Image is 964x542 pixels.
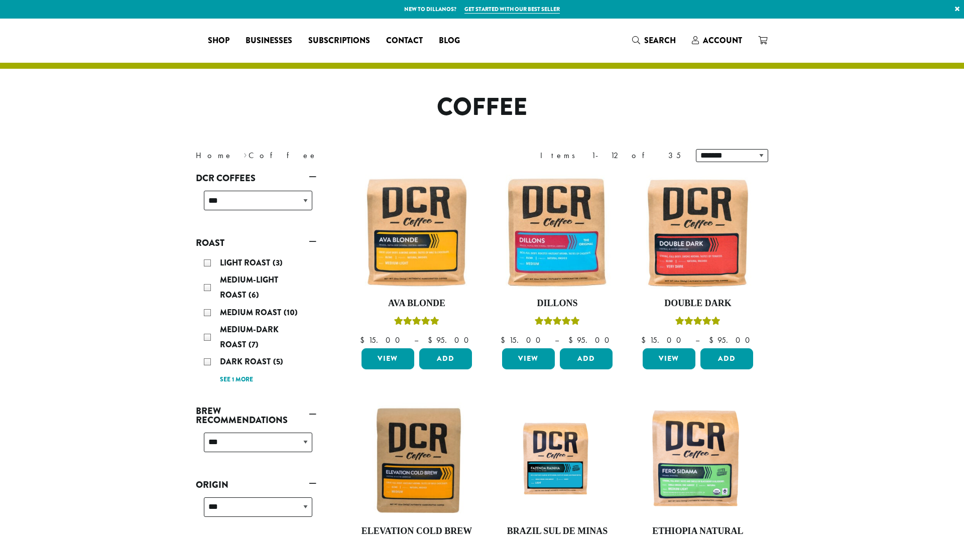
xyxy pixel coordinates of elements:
a: Double DarkRated 4.50 out of 5 [640,175,756,344]
span: Subscriptions [308,35,370,47]
span: (6) [249,289,259,301]
span: Light Roast [220,257,273,268]
div: Rated 4.50 out of 5 [675,315,720,330]
button: Add [560,348,613,369]
span: Medium-Light Roast [220,274,278,301]
img: Double-Dark-12oz-300x300.jpg [640,175,756,290]
div: DCR Coffees [196,187,316,222]
div: Rated 5.00 out of 5 [394,315,439,330]
span: Contact [386,35,423,47]
span: Businesses [246,35,292,47]
span: $ [501,335,509,345]
img: Ava-Blonde-12oz-1-300x300.jpg [359,175,474,290]
a: View [643,348,695,369]
span: Shop [208,35,229,47]
a: Brew Recommendations [196,402,316,429]
span: Account [703,35,742,46]
h4: Elevation Cold Brew [359,526,474,537]
h4: Ethiopia Natural [640,526,756,537]
h4: Ava Blonde [359,298,474,309]
div: Items 1-12 of 35 [540,150,681,162]
img: Dillons-12oz-300x300.jpg [500,175,615,290]
button: Add [700,348,753,369]
h4: Brazil Sul De Minas [500,526,615,537]
a: Ava BlondeRated 5.00 out of 5 [359,175,474,344]
span: $ [641,335,650,345]
span: $ [709,335,717,345]
a: View [361,348,414,369]
div: Brew Recommendations [196,429,316,464]
bdi: 95.00 [709,335,755,345]
span: Medium-Dark Roast [220,324,279,350]
bdi: 15.00 [501,335,545,345]
bdi: 95.00 [428,335,473,345]
h1: Coffee [188,93,776,122]
img: DCR-Fero-Sidama-Coffee-Bag-2019-300x300.png [640,402,756,518]
span: – [695,335,699,345]
span: (5) [273,356,283,367]
img: Fazenda-Rainha_12oz_Mockup.jpg [500,417,615,503]
span: Dark Roast [220,356,273,367]
bdi: 15.00 [360,335,405,345]
span: (7) [249,339,259,350]
span: (10) [284,307,298,318]
bdi: 15.00 [641,335,686,345]
button: Add [419,348,472,369]
a: Home [196,150,233,161]
a: Origin [196,476,316,493]
a: Search [624,32,684,49]
span: Search [644,35,676,46]
div: Rated 5.00 out of 5 [535,315,580,330]
span: $ [568,335,577,345]
a: Get started with our best seller [464,5,560,14]
span: Blog [439,35,460,47]
div: Origin [196,493,316,529]
a: See 1 more [220,375,253,385]
a: DCR Coffees [196,170,316,187]
nav: Breadcrumb [196,150,467,162]
span: $ [428,335,436,345]
img: Elevation-Cold-Brew-300x300.jpg [359,402,474,518]
a: View [502,348,555,369]
div: Roast [196,251,316,390]
bdi: 95.00 [568,335,614,345]
a: DillonsRated 5.00 out of 5 [500,175,615,344]
span: $ [360,335,369,345]
span: (3) [273,257,283,268]
h4: Double Dark [640,298,756,309]
span: › [244,146,247,162]
h4: Dillons [500,298,615,309]
a: Shop [200,33,237,49]
span: – [414,335,418,345]
a: Roast [196,234,316,251]
span: – [555,335,559,345]
span: Medium Roast [220,307,284,318]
